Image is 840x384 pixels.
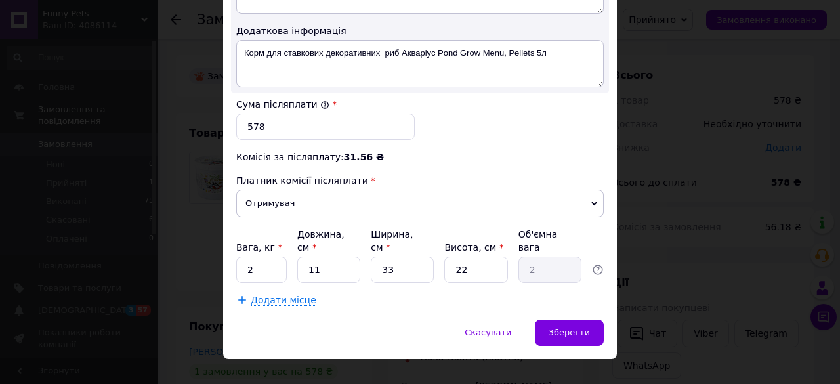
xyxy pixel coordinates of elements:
[549,328,590,337] span: Зберегти
[236,150,604,163] div: Комісія за післяплату:
[236,99,329,110] label: Сума післяплати
[236,40,604,87] textarea: Корм для ставкових декоративних риб Акваріус Pond Grow Menu, Pellets 5л
[236,242,282,253] label: Вага, кг
[251,295,316,306] span: Додати місце
[465,328,511,337] span: Скасувати
[236,24,604,37] div: Додаткова інформація
[444,242,503,253] label: Висота, см
[236,190,604,217] span: Отримувач
[518,228,581,254] div: Об'ємна вага
[371,229,413,253] label: Ширина, см
[236,175,368,186] span: Платник комісії післяплати
[297,229,345,253] label: Довжина, см
[344,152,384,162] span: 31.56 ₴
